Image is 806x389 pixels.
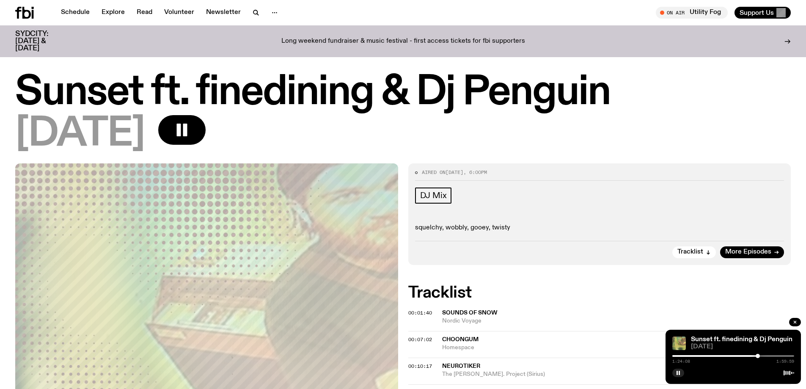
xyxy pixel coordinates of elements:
[408,336,432,343] span: 00:07:02
[442,310,498,316] span: Sounds Of Snow
[15,115,145,153] span: [DATE]
[408,363,432,370] span: 00:10:17
[408,285,791,301] h2: Tracklist
[15,74,791,112] h1: Sunset ft. finedining & Dj Penguin
[691,344,794,350] span: [DATE]
[56,7,95,19] a: Schedule
[463,169,487,176] span: , 6:00pm
[691,336,792,343] a: Sunset ft. finedining & Dj Penguin
[415,224,784,232] p: squelchy, wobbly, gooey, twisty
[408,309,432,316] span: 00:01:40
[201,7,246,19] a: Newsletter
[734,7,791,19] button: Support Us
[740,9,774,17] span: Support Us
[415,188,452,204] a: DJ Mix
[446,169,463,176] span: [DATE]
[408,337,432,342] button: 00:07:02
[408,364,432,369] button: 00:10:17
[408,311,432,315] button: 00:01:40
[725,249,771,255] span: More Episodes
[442,337,479,342] span: Choongum
[15,30,69,52] h3: SYDCITY: [DATE] & [DATE]
[442,317,791,325] span: Nordic Voyage
[159,7,199,19] a: Volunteer
[442,363,480,369] span: Neurotiker
[442,370,791,378] span: The [PERSON_NAME]. Project (Sirius)
[677,249,703,255] span: Tracklist
[776,359,794,364] span: 1:59:59
[420,191,447,200] span: DJ Mix
[720,246,784,258] a: More Episodes
[422,169,446,176] span: Aired on
[281,38,525,45] p: Long weekend fundraiser & music festival - first access tickets for fbi supporters
[96,7,130,19] a: Explore
[672,359,690,364] span: 1:24:08
[442,344,791,352] span: Homespace
[132,7,157,19] a: Read
[656,7,728,19] button: On AirUtility Fog
[672,246,716,258] button: Tracklist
